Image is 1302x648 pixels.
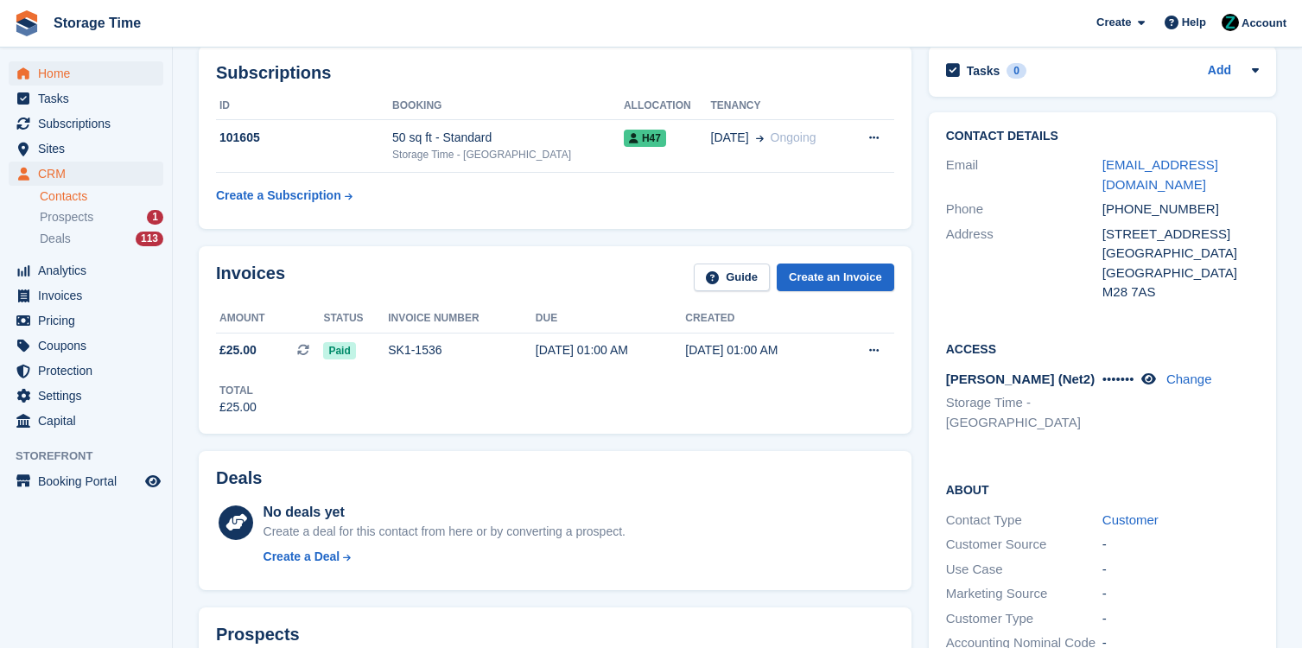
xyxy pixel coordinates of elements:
[9,469,163,493] a: menu
[392,92,624,120] th: Booking
[946,480,1259,498] h2: About
[9,137,163,161] a: menu
[388,305,536,333] th: Invoice number
[9,111,163,136] a: menu
[40,209,93,226] span: Prospects
[40,208,163,226] a: Prospects 1
[38,137,142,161] span: Sites
[47,9,148,37] a: Storage Time
[216,63,894,83] h2: Subscriptions
[38,283,142,308] span: Invoices
[946,560,1102,580] div: Use Case
[536,341,685,359] div: [DATE] 01:00 AM
[147,210,163,225] div: 1
[1102,535,1259,555] div: -
[143,471,163,492] a: Preview store
[38,162,142,186] span: CRM
[711,129,749,147] span: [DATE]
[946,584,1102,604] div: Marketing Source
[771,130,816,144] span: Ongoing
[219,341,257,359] span: £25.00
[1222,14,1239,31] img: Zain Sarwar
[136,232,163,246] div: 113
[946,393,1102,432] li: Storage Time - [GEOGRAPHIC_DATA]
[38,409,142,433] span: Capital
[9,283,163,308] a: menu
[264,548,340,566] div: Create a Deal
[40,230,163,248] a: Deals 113
[685,341,835,359] div: [DATE] 01:00 AM
[38,86,142,111] span: Tasks
[1242,15,1286,32] span: Account
[624,130,666,147] span: H47
[388,341,536,359] div: SK1-1536
[946,372,1096,386] span: [PERSON_NAME] (Net2)
[9,61,163,86] a: menu
[946,340,1259,357] h2: Access
[946,535,1102,555] div: Customer Source
[9,334,163,358] a: menu
[624,92,711,120] th: Allocation
[9,359,163,383] a: menu
[216,468,262,488] h2: Deals
[1166,372,1212,386] a: Change
[946,156,1102,194] div: Email
[219,398,257,416] div: £25.00
[1102,157,1218,192] a: [EMAIL_ADDRESS][DOMAIN_NAME]
[40,188,163,205] a: Contacts
[946,200,1102,219] div: Phone
[9,409,163,433] a: menu
[392,129,624,147] div: 50 sq ft - Standard
[1208,61,1231,81] a: Add
[1102,283,1259,302] div: M28 7AS
[536,305,685,333] th: Due
[38,384,142,408] span: Settings
[9,162,163,186] a: menu
[38,258,142,283] span: Analytics
[392,147,624,162] div: Storage Time - [GEOGRAPHIC_DATA]
[38,334,142,358] span: Coupons
[694,264,770,292] a: Guide
[14,10,40,36] img: stora-icon-8386f47178a22dfd0bd8f6a31ec36ba5ce8667c1dd55bd0f319d3a0aa187defe.svg
[1182,14,1206,31] span: Help
[38,469,142,493] span: Booking Portal
[1102,264,1259,283] div: [GEOGRAPHIC_DATA]
[946,130,1259,143] h2: Contact Details
[40,231,71,247] span: Deals
[1102,609,1259,629] div: -
[216,305,323,333] th: Amount
[1102,512,1159,527] a: Customer
[216,264,285,292] h2: Invoices
[1102,225,1259,245] div: [STREET_ADDRESS]
[1102,372,1134,386] span: •••••••
[9,86,163,111] a: menu
[1007,63,1026,79] div: 0
[216,92,392,120] th: ID
[216,129,392,147] div: 101605
[967,63,1000,79] h2: Tasks
[38,61,142,86] span: Home
[9,384,163,408] a: menu
[9,308,163,333] a: menu
[946,511,1102,530] div: Contact Type
[216,180,352,212] a: Create a Subscription
[323,305,388,333] th: Status
[38,359,142,383] span: Protection
[216,187,341,205] div: Create a Subscription
[38,111,142,136] span: Subscriptions
[946,225,1102,302] div: Address
[216,625,300,645] h2: Prospects
[323,342,355,359] span: Paid
[1096,14,1131,31] span: Create
[9,258,163,283] a: menu
[1102,200,1259,219] div: [PHONE_NUMBER]
[219,383,257,398] div: Total
[685,305,835,333] th: Created
[16,448,172,465] span: Storefront
[1102,244,1259,264] div: [GEOGRAPHIC_DATA]
[38,308,142,333] span: Pricing
[1102,584,1259,604] div: -
[946,609,1102,629] div: Customer Type
[777,264,894,292] a: Create an Invoice
[264,502,626,523] div: No deals yet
